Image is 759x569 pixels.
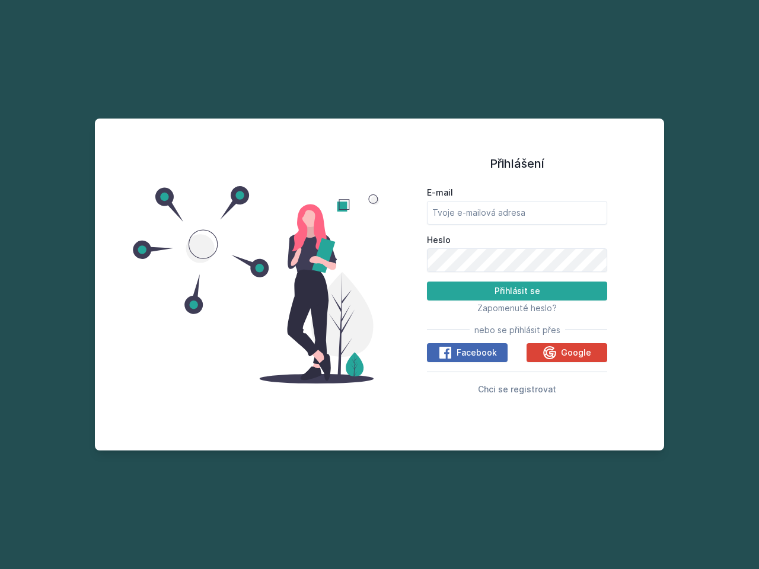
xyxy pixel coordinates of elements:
span: Zapomenuté heslo? [477,303,557,313]
span: nebo se přihlásit přes [474,324,560,336]
span: Google [561,347,591,359]
button: Google [527,343,607,362]
label: E-mail [427,187,607,199]
label: Heslo [427,234,607,246]
button: Chci se registrovat [478,382,556,396]
span: Chci se registrovat [478,384,556,394]
h1: Přihlášení [427,155,607,172]
button: Přihlásit se [427,282,607,301]
input: Tvoje e-mailová adresa [427,201,607,225]
span: Facebook [457,347,497,359]
button: Facebook [427,343,508,362]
